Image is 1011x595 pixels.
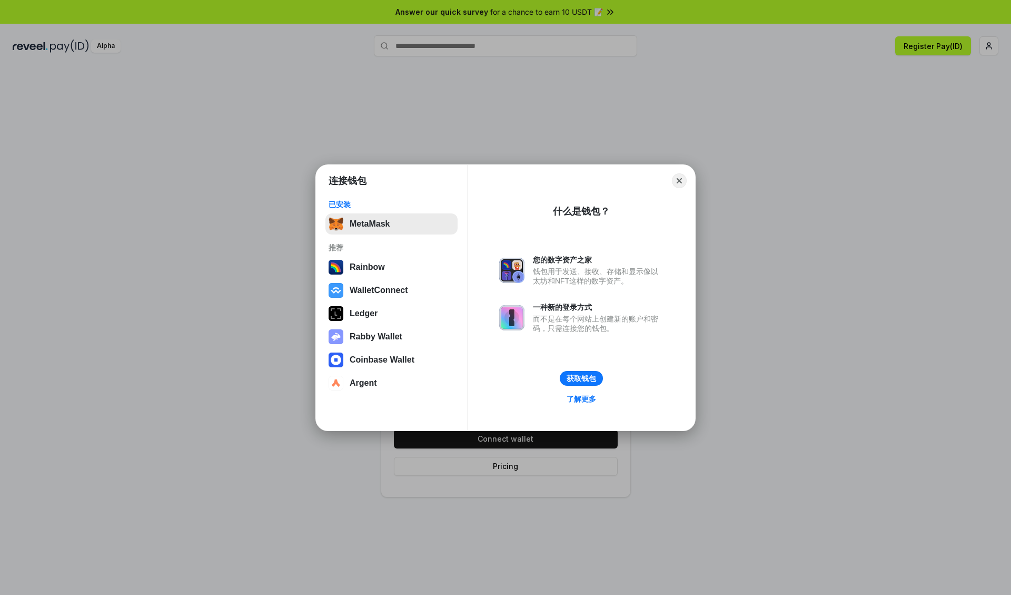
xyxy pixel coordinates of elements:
[325,303,458,324] button: Ledger
[329,260,343,275] img: svg+xml,%3Csvg%20width%3D%22120%22%20height%3D%22120%22%20viewBox%3D%220%200%20120%20120%22%20fil...
[533,303,663,312] div: 一种新的登录方式
[567,394,596,404] div: 了解更多
[560,371,603,386] button: 获取钱包
[329,217,343,231] img: svg+xml,%3Csvg%20fill%3D%22none%22%20height%3D%2233%22%20viewBox%3D%220%200%2035%2033%22%20width%...
[672,173,687,188] button: Close
[325,326,458,347] button: Rabby Wallet
[567,374,596,383] div: 获取钱包
[533,314,663,333] div: 而不是在每个网站上创建新的账户和密码，只需连接您的钱包。
[329,353,343,367] img: svg+xml,%3Csvg%20width%3D%2228%22%20height%3D%2228%22%20viewBox%3D%220%200%2028%2028%22%20fill%3D...
[350,262,385,272] div: Rainbow
[553,205,610,218] div: 什么是钱包？
[329,174,366,187] h1: 连接钱包
[560,392,602,406] a: 了解更多
[325,213,458,235] button: MetaMask
[325,280,458,301] button: WalletConnect
[329,306,343,321] img: svg+xml,%3Csvg%20xmlns%3D%22http%3A%2F%2Fwww.w3.org%2F2000%2Fsvg%22%20width%3D%2228%22%20height%3...
[350,332,402,342] div: Rabby Wallet
[350,309,378,318] div: Ledger
[325,257,458,278] button: Rainbow
[350,286,408,295] div: WalletConnect
[533,267,663,286] div: 钱包用于发送、接收、存储和显示像以太坊和NFT这样的数字资产。
[325,373,458,394] button: Argent
[329,329,343,344] img: svg+xml,%3Csvg%20xmlns%3D%22http%3A%2F%2Fwww.w3.org%2F2000%2Fsvg%22%20fill%3D%22none%22%20viewBox...
[350,219,390,229] div: MetaMask
[329,376,343,391] img: svg+xml,%3Csvg%20width%3D%2228%22%20height%3D%2228%22%20viewBox%3D%220%200%2028%2028%22%20fill%3D...
[533,255,663,265] div: 您的数字资产之家
[350,378,377,388] div: Argent
[325,349,458,370] button: Coinbase Wallet
[499,305,524,330] img: svg+xml,%3Csvg%20xmlns%3D%22http%3A%2F%2Fwww.w3.org%2F2000%2Fsvg%22%20fill%3D%22none%22%20viewBox...
[329,200,454,209] div: 已安装
[329,283,343,298] img: svg+xml,%3Csvg%20width%3D%2228%22%20height%3D%2228%22%20viewBox%3D%220%200%2028%2028%22%20fill%3D...
[329,243,454,252] div: 推荐
[499,258,524,283] img: svg+xml,%3Csvg%20xmlns%3D%22http%3A%2F%2Fwww.w3.org%2F2000%2Fsvg%22%20fill%3D%22none%22%20viewBox...
[350,355,414,365] div: Coinbase Wallet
